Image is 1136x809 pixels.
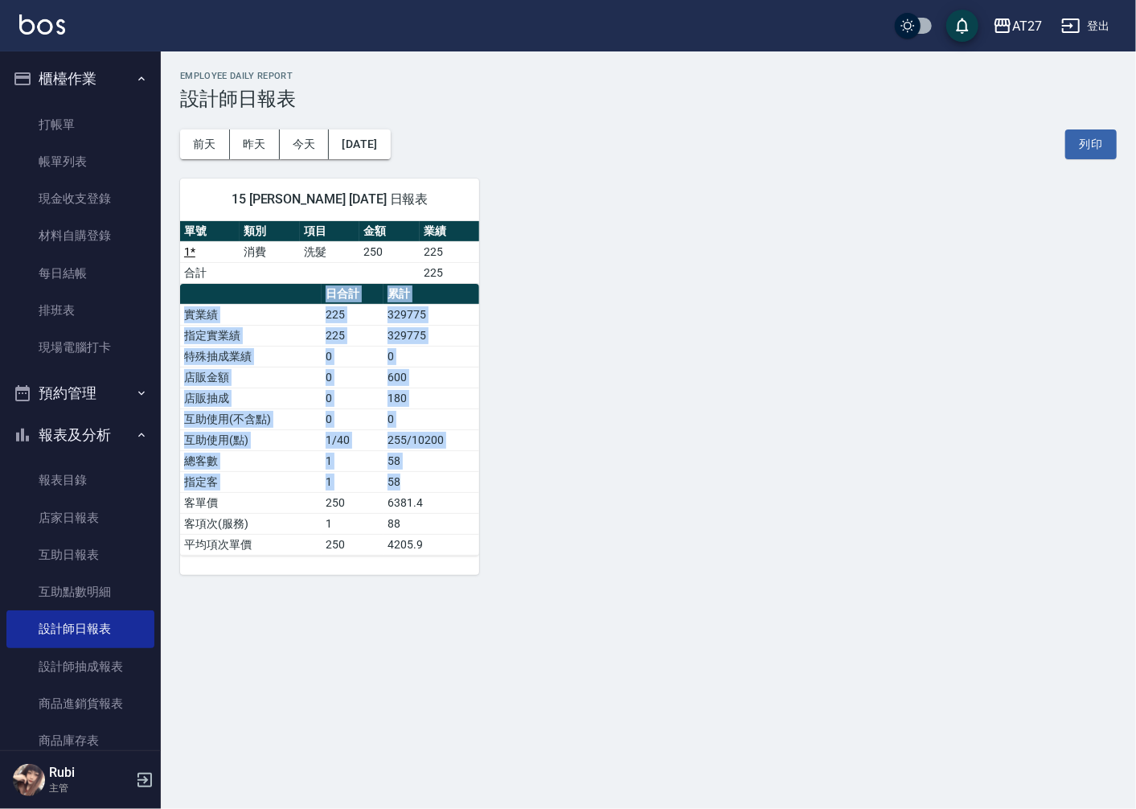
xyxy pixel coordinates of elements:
td: 互助使用(不含點) [180,409,322,429]
td: 客項次(服務) [180,513,322,534]
td: 0 [322,367,384,388]
img: Logo [19,14,65,35]
button: 櫃檯作業 [6,58,154,100]
span: 15 [PERSON_NAME] [DATE] 日報表 [199,191,460,207]
table: a dense table [180,284,479,556]
h3: 設計師日報表 [180,88,1117,110]
table: a dense table [180,221,479,284]
td: 329775 [383,304,479,325]
button: 預約管理 [6,372,154,414]
td: 0 [322,409,384,429]
td: 0 [322,346,384,367]
td: 58 [383,450,479,471]
a: 帳單列表 [6,143,154,180]
td: 總客數 [180,450,322,471]
td: 250 [322,492,384,513]
th: 金額 [359,221,419,242]
td: 1 [322,513,384,534]
th: 日合計 [322,284,384,305]
td: 600 [383,367,479,388]
td: 1/40 [322,429,384,450]
button: 報表及分析 [6,414,154,456]
td: 225 [420,241,480,262]
a: 排班表 [6,292,154,329]
td: 洗髮 [300,241,359,262]
img: Person [13,764,45,796]
button: save [946,10,978,42]
a: 設計師抽成報表 [6,648,154,685]
button: 列印 [1065,129,1117,159]
td: 1 [322,450,384,471]
a: 互助點數明細 [6,573,154,610]
td: 250 [359,241,419,262]
td: 0 [322,388,384,409]
td: 329775 [383,325,479,346]
h2: Employee Daily Report [180,71,1117,81]
a: 商品庫存表 [6,722,154,759]
a: 互助日報表 [6,536,154,573]
td: 指定實業績 [180,325,322,346]
th: 業績 [420,221,480,242]
td: 58 [383,471,479,492]
td: 客單價 [180,492,322,513]
h5: Rubi [49,765,131,781]
td: 合計 [180,262,240,283]
a: 設計師日報表 [6,610,154,647]
a: 每日結帳 [6,255,154,292]
a: 報表目錄 [6,462,154,499]
th: 單號 [180,221,240,242]
th: 類別 [240,221,299,242]
th: 項目 [300,221,359,242]
td: 225 [420,262,480,283]
button: 登出 [1055,11,1117,41]
td: 4205.9 [383,534,479,555]
td: 180 [383,388,479,409]
td: 店販金額 [180,367,322,388]
p: 主管 [49,781,131,795]
button: 前天 [180,129,230,159]
td: 88 [383,513,479,534]
a: 商品進銷貨報表 [6,685,154,722]
td: 255/10200 [383,429,479,450]
td: 互助使用(點) [180,429,322,450]
button: AT27 [986,10,1048,43]
td: 225 [322,304,384,325]
a: 打帳單 [6,106,154,143]
button: 昨天 [230,129,280,159]
td: 250 [322,534,384,555]
td: 225 [322,325,384,346]
td: 0 [383,409,479,429]
a: 店家日報表 [6,499,154,536]
td: 消費 [240,241,299,262]
td: 店販抽成 [180,388,322,409]
td: 平均項次單價 [180,534,322,555]
td: 1 [322,471,384,492]
a: 現場電腦打卡 [6,329,154,366]
div: AT27 [1012,16,1042,36]
button: [DATE] [329,129,390,159]
th: 累計 [383,284,479,305]
td: 6381.4 [383,492,479,513]
a: 材料自購登錄 [6,217,154,254]
td: 實業績 [180,304,322,325]
button: 今天 [280,129,330,159]
td: 指定客 [180,471,322,492]
td: 0 [383,346,479,367]
td: 特殊抽成業績 [180,346,322,367]
a: 現金收支登錄 [6,180,154,217]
